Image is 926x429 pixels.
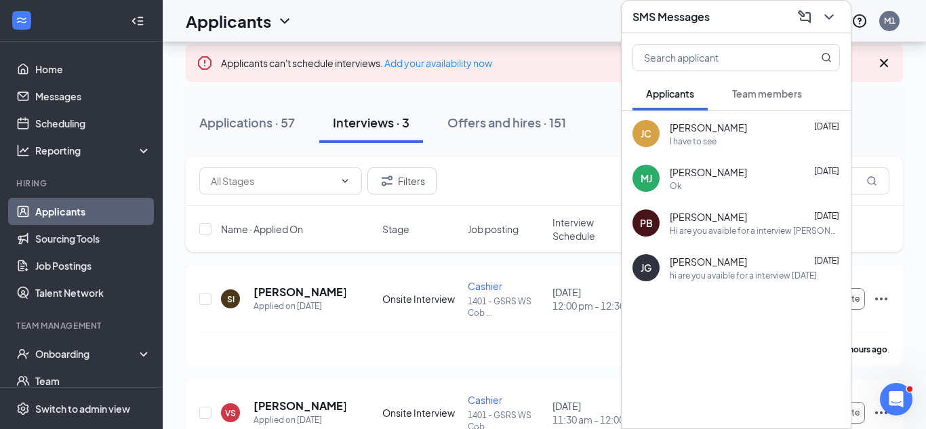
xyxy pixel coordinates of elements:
b: 18 hours ago [838,344,887,354]
svg: Collapse [131,14,144,28]
svg: Error [197,55,213,71]
a: Scheduling [35,110,151,137]
h5: [PERSON_NAME] [254,399,346,413]
svg: QuestionInfo [851,13,868,29]
a: Home [35,56,151,83]
div: [DATE] [552,285,629,312]
span: Cashier [468,280,502,292]
button: ComposeMessage [794,6,816,28]
svg: UserCheck [16,347,30,361]
div: Offers and hires · 151 [447,114,566,131]
input: Search applicant [633,45,794,70]
span: [PERSON_NAME] [670,255,747,268]
button: ChevronDown [818,6,840,28]
div: I have to see [670,136,717,147]
span: [PERSON_NAME] [670,121,747,134]
div: Hi are you avaible for a interview [PERSON_NAME] at 2pm? [670,225,840,237]
div: Hiring [16,178,148,189]
div: M1 [884,15,895,26]
button: Filter Filters [367,167,437,195]
span: Name · Applied On [221,222,303,236]
span: [PERSON_NAME] [670,165,747,179]
div: Switch to admin view [35,402,130,415]
span: 12:00 pm - 12:30 pm [552,299,629,312]
span: [DATE] [814,121,839,131]
svg: Settings [16,402,30,415]
div: SI [227,293,235,305]
svg: Cross [876,55,892,71]
input: All Stages [211,173,334,188]
a: Team [35,367,151,394]
iframe: Intercom live chat [880,383,912,415]
span: Job posting [468,222,519,236]
a: Add your availability now [384,57,492,69]
div: PB [640,216,653,230]
div: Interviews · 3 [333,114,409,131]
div: hi are you avaible for a interview [DATE] [670,270,817,281]
a: Talent Network [35,279,151,306]
div: Onsite Interview [382,406,459,420]
p: 1401 - GSRS WS Cob ... [468,295,544,319]
div: Applications · 57 [199,114,295,131]
span: [PERSON_NAME] [670,210,747,224]
svg: ComposeMessage [797,9,813,25]
span: Cashier [468,394,502,406]
div: Applied on [DATE] [254,413,346,427]
a: Messages [35,83,151,110]
a: Applicants [35,198,151,225]
svg: ChevronDown [821,9,837,25]
div: JC [641,127,651,140]
svg: ChevronDown [340,176,350,186]
svg: ChevronDown [277,13,293,29]
span: Stage [382,222,409,236]
svg: Ellipses [873,291,889,307]
div: Ok [670,180,682,192]
svg: Filter [379,173,395,189]
div: Onboarding [35,347,140,361]
a: Sourcing Tools [35,225,151,252]
h3: SMS Messages [632,9,710,24]
span: [DATE] [814,166,839,176]
span: Interview Schedule [552,216,629,243]
svg: Ellipses [873,405,889,421]
span: Team members [732,87,802,100]
div: Applied on [DATE] [254,300,346,313]
span: [DATE] [814,211,839,221]
svg: WorkstreamLogo [15,14,28,27]
span: [DATE] [814,256,839,266]
h5: [PERSON_NAME] [254,285,346,300]
div: Reporting [35,144,152,157]
span: Applicants [646,87,694,100]
span: 11:30 am - 12:00 pm [552,413,629,426]
a: Job Postings [35,252,151,279]
h1: Applicants [186,9,271,33]
svg: MagnifyingGlass [866,176,877,186]
div: JG [641,261,651,274]
span: Applicants can't schedule interviews. [221,57,492,69]
svg: MagnifyingGlass [821,52,832,63]
div: MJ [641,171,652,185]
div: [DATE] [552,399,629,426]
div: Team Management [16,320,148,331]
div: Onsite Interview [382,292,459,306]
svg: Analysis [16,144,30,157]
div: VS [225,407,236,419]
